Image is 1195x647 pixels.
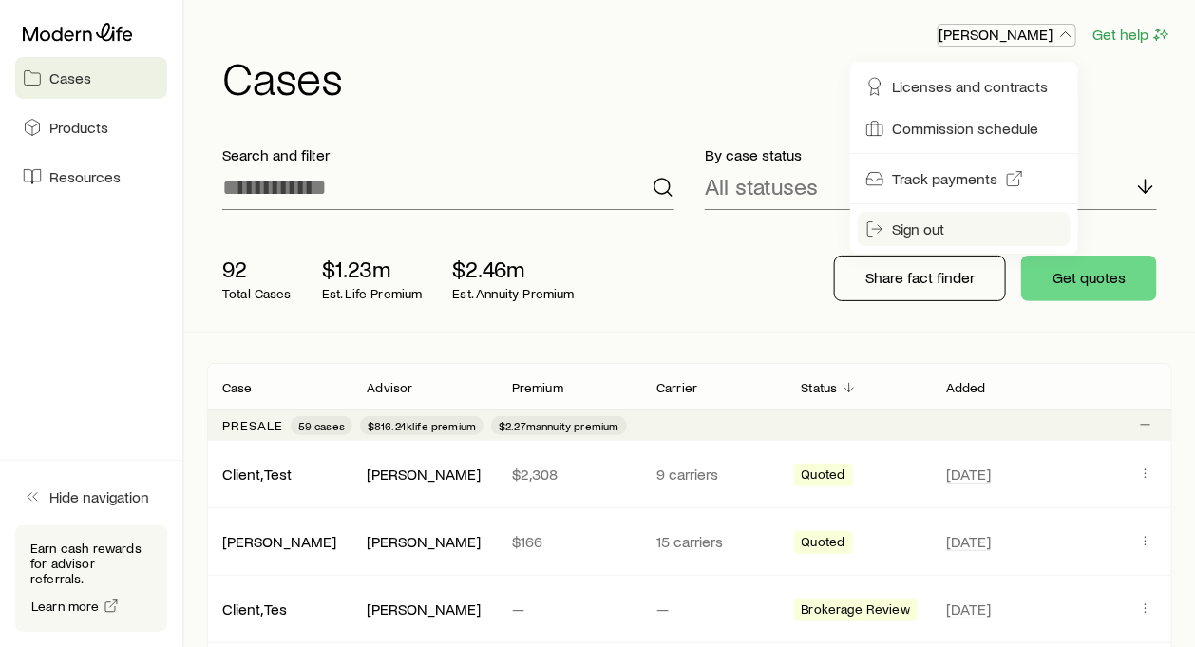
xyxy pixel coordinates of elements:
span: $816.24k life premium [368,418,476,433]
button: Get help [1091,24,1172,46]
a: Commission schedule [858,111,1071,145]
p: Presale [222,418,283,433]
p: All statuses [705,173,818,200]
p: $2,308 [512,465,626,484]
p: Case [222,380,253,395]
div: Client, Tes [222,599,287,619]
p: — [656,599,770,618]
a: [PERSON_NAME] [222,532,336,550]
div: Earn cash rewards for advisor referrals.Learn more [15,525,167,632]
div: [PERSON_NAME] [367,532,481,552]
button: Share fact finder [834,256,1006,301]
p: $1.23m [322,256,423,282]
a: Licenses and contracts [858,69,1071,104]
span: Quoted [802,466,845,486]
p: Earn cash rewards for advisor referrals. [30,541,152,586]
span: Licenses and contracts [892,77,1048,96]
p: [PERSON_NAME] [939,25,1075,44]
p: $166 [512,532,626,551]
span: [DATE] [946,599,991,618]
a: Client, Tes [222,599,287,618]
span: [DATE] [946,532,991,551]
span: Hide navigation [49,487,149,506]
a: Resources [15,156,167,198]
p: Share fact finder [865,268,975,287]
a: Track payments [858,162,1071,196]
p: Search and filter [222,145,674,164]
span: [DATE] [946,465,991,484]
div: [PERSON_NAME] [367,599,481,619]
p: Est. Annuity Premium [453,286,575,301]
span: Quoted [802,534,845,554]
p: By case status [705,145,1157,164]
div: [PERSON_NAME] [367,465,481,485]
p: 15 carriers [656,532,770,551]
button: [PERSON_NAME] [938,24,1076,47]
span: $2.27m annuity premium [499,418,618,433]
span: Products [49,118,108,137]
button: Get quotes [1021,256,1157,301]
a: Client, Test [222,465,292,483]
div: Client, Test [222,465,292,485]
p: Est. Life Premium [322,286,423,301]
p: 9 carriers [656,465,770,484]
p: Advisor [367,380,412,395]
span: Sign out [892,219,944,238]
span: Cases [49,68,91,87]
p: Added [946,380,986,395]
span: Commission schedule [892,119,1038,138]
a: Products [15,106,167,148]
p: Carrier [656,380,697,395]
div: [PERSON_NAME] [222,532,336,552]
span: Brokerage Review [802,601,911,621]
p: $2.46m [453,256,575,282]
span: Learn more [31,599,100,613]
p: Premium [512,380,563,395]
p: — [512,599,626,618]
a: Cases [15,57,167,99]
p: Total Cases [222,286,292,301]
p: 92 [222,256,292,282]
span: Track payments [892,169,997,188]
button: Hide navigation [15,476,167,518]
span: Resources [49,167,121,186]
h1: Cases [222,54,1172,100]
p: Status [802,380,838,395]
button: Sign out [858,212,1071,246]
span: 59 cases [298,418,345,433]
